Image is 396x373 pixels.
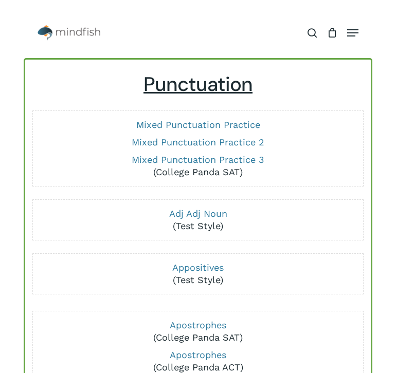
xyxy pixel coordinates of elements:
a: Mixed Punctuation Practice [136,119,260,130]
p: (Test Style) [36,262,359,286]
p: (College Panda SAT) [36,319,359,344]
a: Mixed Punctuation Practice 3 [132,154,264,165]
p: (College Panda SAT) [36,154,359,178]
u: Punctuation [143,71,253,97]
img: Mindfish Test Prep & Academics [38,25,100,41]
a: Apostrophes [170,349,226,360]
a: Navigation Menu [347,28,358,38]
header: Main Menu [24,20,372,46]
a: Apostrophes [170,320,226,330]
a: Adj Adj Noun [169,208,227,219]
a: Mixed Punctuation Practice 2 [132,137,264,147]
a: Appositives [172,262,224,273]
a: Cart [322,20,342,46]
p: (Test Style) [36,208,359,232]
